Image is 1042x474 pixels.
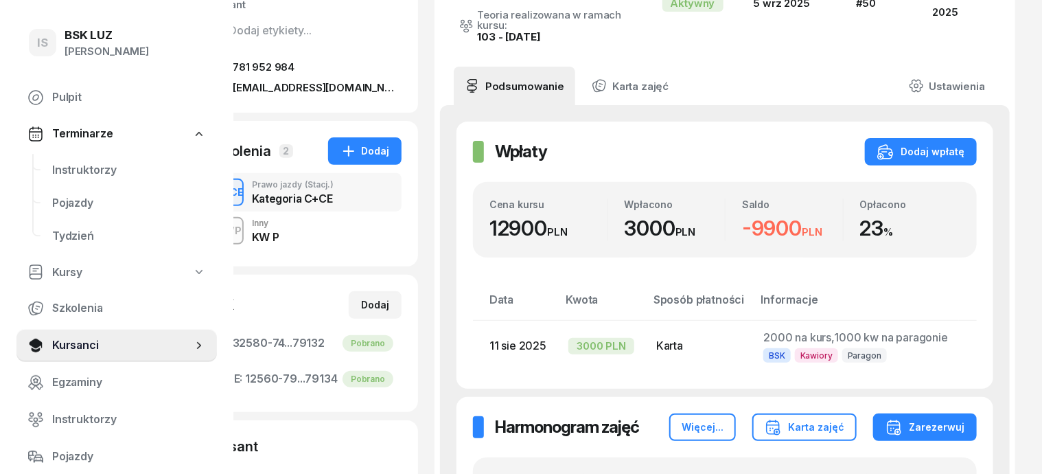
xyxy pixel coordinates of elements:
button: Edytuj [970,335,1019,358]
span: Szkolenia [52,300,206,317]
a: Karta zajęć [581,67,680,105]
button: C+CEPrawo jazdy(Stacj.)Kategoria C+CE [208,173,402,212]
div: KW P [252,232,279,242]
small: % [883,225,893,238]
a: Egzaminy [16,366,217,399]
div: Dodaj [361,297,389,313]
a: 103 - [DATE] [478,30,541,43]
button: Dodaj wpłatę [865,138,977,166]
span: Egzaminy [52,374,206,392]
div: PKK [208,295,234,315]
button: C+CE [216,179,244,206]
div: Karta zajęć [765,419,844,436]
a: Kursanci [16,329,217,362]
div: [PERSON_NAME] [65,43,149,60]
a: [EMAIL_ADDRESS][DOMAIN_NAME] [208,80,402,96]
span: Paragon [842,348,887,363]
div: Kursant [208,437,402,456]
div: Karta [656,337,741,355]
div: 3000 PLN [568,338,634,354]
div: Pobrano [343,371,393,387]
span: Kawiory [795,348,838,363]
div: Prawo jazdy [252,181,334,189]
button: Dodaj [328,137,402,165]
span: 12560-79...79134 [219,370,391,388]
span: 781 952 984 [233,59,294,76]
span: Terminarze [52,125,113,143]
th: Informacje [752,291,959,320]
div: 12900 [489,216,607,241]
div: Kategoria C+CE [252,193,334,204]
a: 781 952 984 [208,59,402,76]
span: 2000 na kurs,1000 kw na paragonie [763,330,948,344]
div: Dodaj wpłatę [877,144,964,160]
button: KWP [216,217,244,245]
a: Pojazdy [16,440,217,473]
small: PLN [802,225,822,238]
a: Kursy [16,257,217,289]
div: Cena kursu [489,199,607,210]
small: PLN [675,225,696,238]
div: Opłacono [860,199,961,210]
a: Tydzień [41,220,217,253]
div: Wpłacono [625,199,726,210]
div: Inny [252,219,279,227]
a: Szkolenia [16,292,217,325]
span: Instruktorzy [52,161,206,179]
button: Więcej... [669,414,736,441]
button: Zarezerwuj [873,414,977,441]
div: Szkolenia [208,142,271,161]
span: BSK [763,348,791,363]
a: Instruktorzy [41,154,217,187]
small: PLN [547,225,568,238]
button: Karta zajęć [752,414,857,441]
span: Pulpit [52,89,206,106]
span: 32580-74...79132 [219,335,391,352]
a: C+E:12560-79...79134Pobrano [208,363,402,396]
span: IS [37,37,48,49]
div: 23 [860,216,961,241]
a: Instruktorzy [16,403,217,436]
a: Podsumowanie [454,67,575,105]
a: C:32580-74...79132Pobrano [208,327,402,360]
span: Tydzień [52,227,206,245]
div: 3000 [625,216,726,241]
div: Dodaj [340,143,389,159]
div: Saldo [742,199,843,210]
span: [EMAIL_ADDRESS][DOMAIN_NAME] [233,80,402,96]
a: Pojazdy [41,187,217,220]
th: Kwota [557,291,645,320]
h2: Wpłaty [495,141,547,163]
span: 2 [279,144,293,158]
div: Więcej... [682,419,723,436]
a: Pulpit [16,81,217,114]
span: (Stacj.) [305,181,334,189]
a: Ustawienia [898,67,996,105]
span: Kursanci [52,337,192,354]
button: KWPInnyKW P [208,212,402,250]
div: Pobrano [343,335,393,352]
button: Dodaj [349,291,402,319]
th: Data [473,291,557,320]
span: Pojazdy [52,194,206,212]
div: -9900 [742,216,843,241]
span: 11 sie 2025 [489,339,546,352]
h2: Harmonogram zajęć [495,416,639,438]
span: Pojazdy [52,448,206,466]
div: Teoria realizowana w ramach kursu: [478,10,629,30]
span: Instruktorzy [52,411,206,429]
div: BSK LUZ [65,30,149,41]
a: Terminarze [16,118,217,150]
th: Sposób płatności [645,291,752,320]
span: Kursy [52,264,82,282]
button: Dodaj etykiety... [208,22,312,38]
div: Zarezerwuj [885,419,964,436]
